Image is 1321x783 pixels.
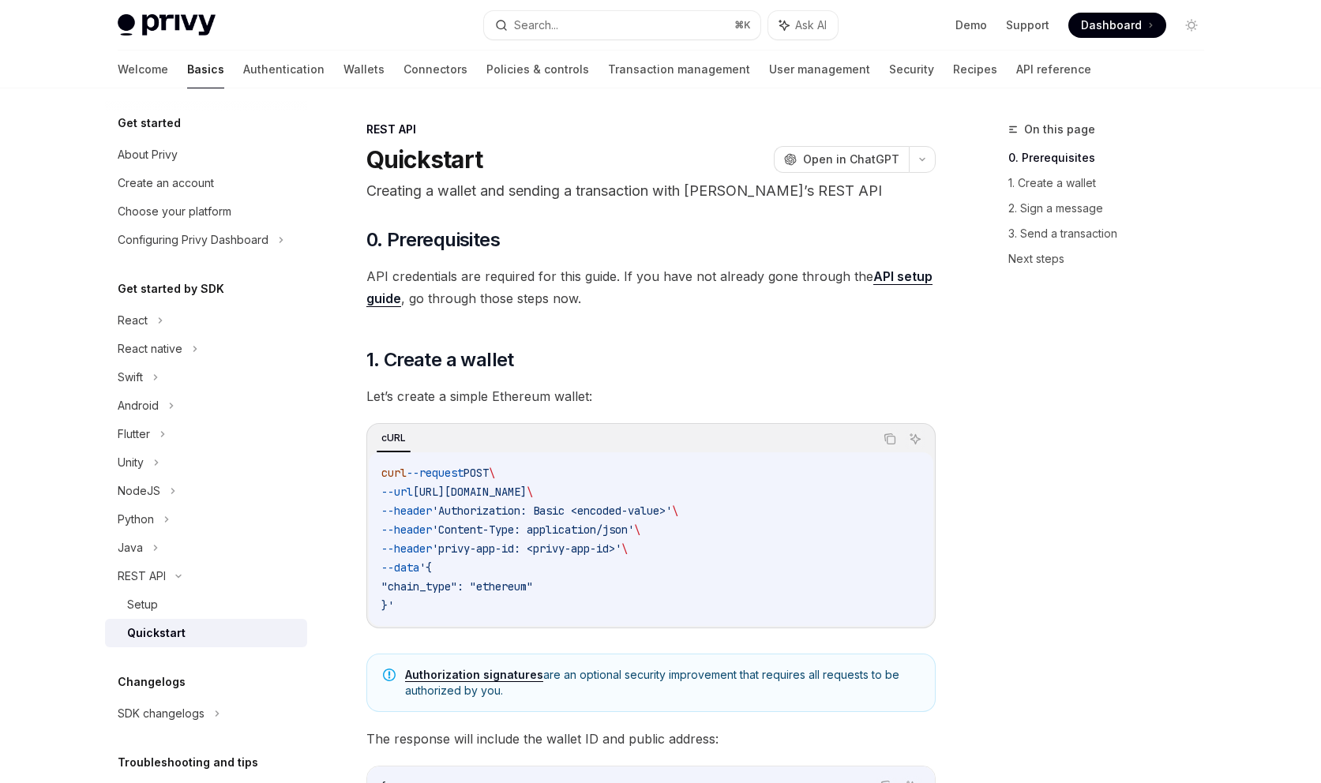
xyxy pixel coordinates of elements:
[880,429,900,449] button: Copy the contents from the code block
[432,541,621,556] span: 'privy-app-id: <privy-app-id>'
[366,347,514,373] span: 1. Create a wallet
[905,429,925,449] button: Ask AI
[514,16,558,35] div: Search...
[105,590,307,619] a: Setup
[413,485,527,499] span: [URL][DOMAIN_NAME]
[419,560,432,575] span: '{
[118,704,205,723] div: SDK changelogs
[803,152,899,167] span: Open in ChatGPT
[118,510,154,529] div: Python
[377,429,411,448] div: cURL
[955,17,987,33] a: Demo
[118,145,178,164] div: About Privy
[1179,13,1204,38] button: Toggle dark mode
[127,595,158,614] div: Setup
[118,339,182,358] div: React native
[405,667,919,699] span: are an optional security improvement that requires all requests to be authorized by you.
[768,11,838,39] button: Ask AI
[432,523,634,537] span: 'Content-Type: application/json'
[118,114,181,133] h5: Get started
[1016,51,1091,88] a: API reference
[403,51,467,88] a: Connectors
[672,504,678,518] span: \
[527,485,533,499] span: \
[634,523,640,537] span: \
[118,311,148,330] div: React
[381,541,432,556] span: --header
[118,230,268,249] div: Configuring Privy Dashboard
[381,523,432,537] span: --header
[118,453,144,472] div: Unity
[127,624,186,643] div: Quickstart
[118,202,231,221] div: Choose your platform
[366,385,936,407] span: Let’s create a simple Ethereum wallet:
[381,485,413,499] span: --url
[381,560,419,575] span: --data
[105,169,307,197] a: Create an account
[118,14,216,36] img: light logo
[118,368,143,387] div: Swift
[118,672,186,691] h5: Changelogs
[118,425,150,444] div: Flutter
[1006,17,1049,33] a: Support
[105,619,307,647] a: Quickstart
[889,51,934,88] a: Security
[381,504,432,518] span: --header
[486,51,589,88] a: Policies & controls
[118,51,168,88] a: Welcome
[1008,170,1217,196] a: 1. Create a wallet
[432,504,672,518] span: 'Authorization: Basic <encoded-value>'
[1024,120,1095,139] span: On this page
[366,122,936,137] div: REST API
[1008,221,1217,246] a: 3. Send a transaction
[608,51,750,88] a: Transaction management
[734,19,751,32] span: ⌘ K
[383,669,396,681] svg: Note
[1008,145,1217,170] a: 0. Prerequisites
[243,51,325,88] a: Authentication
[343,51,385,88] a: Wallets
[118,538,143,557] div: Java
[118,396,159,415] div: Android
[381,579,533,594] span: "chain_type": "ethereum"
[118,174,214,193] div: Create an account
[366,728,936,750] span: The response will include the wallet ID and public address:
[1008,246,1217,272] a: Next steps
[118,567,166,586] div: REST API
[489,466,495,480] span: \
[463,466,489,480] span: POST
[366,227,500,253] span: 0. Prerequisites
[769,51,870,88] a: User management
[1008,196,1217,221] a: 2. Sign a message
[118,279,224,298] h5: Get started by SDK
[118,481,160,500] div: NodeJS
[381,598,394,613] span: }'
[118,753,258,772] h5: Troubleshooting and tips
[484,11,760,39] button: Search...⌘K
[366,145,483,174] h1: Quickstart
[187,51,224,88] a: Basics
[953,51,997,88] a: Recipes
[1081,17,1142,33] span: Dashboard
[1068,13,1166,38] a: Dashboard
[105,197,307,226] a: Choose your platform
[381,466,407,480] span: curl
[405,668,543,682] a: Authorization signatures
[366,180,936,202] p: Creating a wallet and sending a transaction with [PERSON_NAME]’s REST API
[795,17,827,33] span: Ask AI
[407,466,463,480] span: --request
[105,140,307,169] a: About Privy
[621,541,628,556] span: \
[366,265,936,309] span: API credentials are required for this guide. If you have not already gone through the , go throug...
[774,146,909,173] button: Open in ChatGPT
